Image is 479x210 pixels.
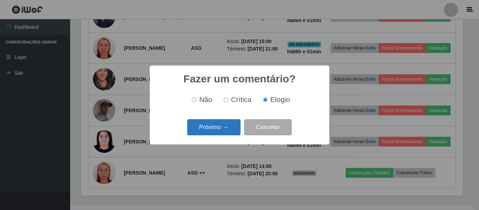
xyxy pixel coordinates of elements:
[224,97,228,102] input: Crítica
[183,73,296,85] h2: Fazer um comentário?
[187,119,241,136] button: Próximo →
[263,97,268,102] input: Elogio
[231,96,252,103] span: Crítica
[270,96,290,103] span: Elogio
[199,96,212,103] span: Não
[244,119,292,136] button: Cancelar
[192,97,196,102] input: Não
